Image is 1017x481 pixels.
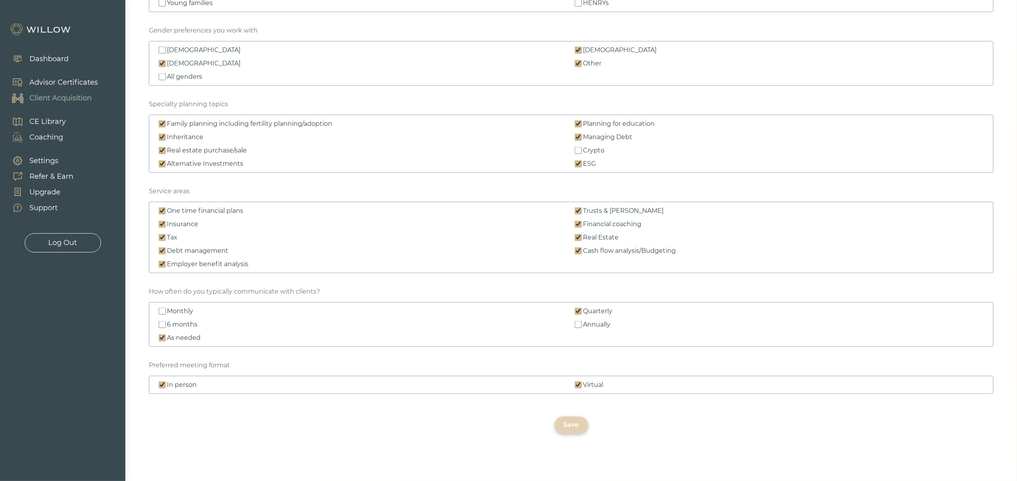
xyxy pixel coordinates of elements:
[583,246,676,256] div: Cash flow analysis/Budgeting
[167,307,193,316] div: Monthly
[583,206,664,216] div: Trusts & [PERSON_NAME]
[167,246,228,256] div: Debt management
[149,361,230,370] div: Preferred meeting format
[575,60,582,67] input: Other
[583,133,632,142] div: Managing Debt
[29,171,73,182] div: Refer & Earn
[583,146,604,155] div: Crypto
[159,381,166,388] input: In person
[159,73,166,80] input: All genders
[167,206,243,216] div: One time financial plans
[159,234,166,241] input: Tax
[29,54,69,64] div: Dashboard
[29,187,60,198] div: Upgrade
[4,90,98,106] a: Client Acquisition
[149,287,320,296] div: How often do you typically communicate with clients?
[159,221,166,228] input: Insurance
[29,203,58,213] div: Support
[167,72,202,82] div: All genders
[575,147,582,154] input: Crypto
[29,116,66,127] div: CE Library
[29,77,98,88] div: Advisor Certificates
[167,220,198,229] div: Insurance
[159,60,166,67] input: [DEMOGRAPHIC_DATA]
[583,159,596,169] div: ESG
[29,93,92,103] div: Client Acquisition
[167,320,197,329] div: 6 months
[575,221,582,228] input: Financial coaching
[167,146,247,155] div: Real estate purchase/sale
[4,114,66,129] a: CE Library
[4,169,73,184] a: Refer & Earn
[4,184,73,200] a: Upgrade
[29,156,58,166] div: Settings
[167,260,248,269] div: Employer benefit analysis
[583,233,619,242] div: Real Estate
[167,45,241,55] div: [DEMOGRAPHIC_DATA]
[159,147,166,154] input: Real estate purchase/sale
[583,119,655,129] div: Planning for education
[167,59,241,68] div: [DEMOGRAPHIC_DATA]
[583,380,603,390] div: Virtual
[167,119,332,129] div: Family planning including fertility planning/adoption
[4,153,73,169] a: Settings
[10,23,72,36] img: Willow
[564,421,579,430] div: Save
[159,321,166,328] input: 6 months
[159,308,166,315] input: Monthly
[159,207,166,214] input: One time financial plans
[159,134,166,141] input: Inheritance
[167,159,243,169] div: Alternative Investments
[159,261,166,268] input: Employer benefit analysis
[4,74,98,90] a: Advisor Certificates
[4,129,66,145] a: Coaching
[149,100,228,109] div: Specialty planning topics
[575,207,582,214] input: Trusts & [PERSON_NAME]
[29,132,63,143] div: Coaching
[555,417,588,434] button: Save
[159,160,166,167] input: Alternative Investments
[149,26,258,35] div: Gender preferences you work with
[4,51,69,67] a: Dashboard
[159,247,166,254] input: Debt management
[167,133,203,142] div: Inheritance
[583,307,612,316] div: Quarterly
[583,320,610,329] div: Annually
[159,120,166,127] input: Family planning including fertility planning/adoption
[575,160,582,167] input: ESG
[583,45,657,55] div: [DEMOGRAPHIC_DATA]
[583,220,641,229] div: Financial coaching
[583,59,601,68] div: Other
[575,47,582,54] input: [DEMOGRAPHIC_DATA]
[575,120,582,127] input: Planning for education
[149,187,190,196] div: Service areas
[575,321,582,328] input: Annually
[575,234,582,241] input: Real Estate
[159,334,166,341] input: As needed
[167,380,197,390] div: In person
[575,134,582,141] input: Managing Debt
[575,247,582,254] input: Cash flow analysis/Budgeting
[575,308,582,315] input: Quarterly
[167,333,201,343] div: As needed
[167,233,177,242] div: Tax
[49,238,77,248] div: Log Out
[159,47,166,54] input: [DEMOGRAPHIC_DATA]
[575,381,582,388] input: Virtual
